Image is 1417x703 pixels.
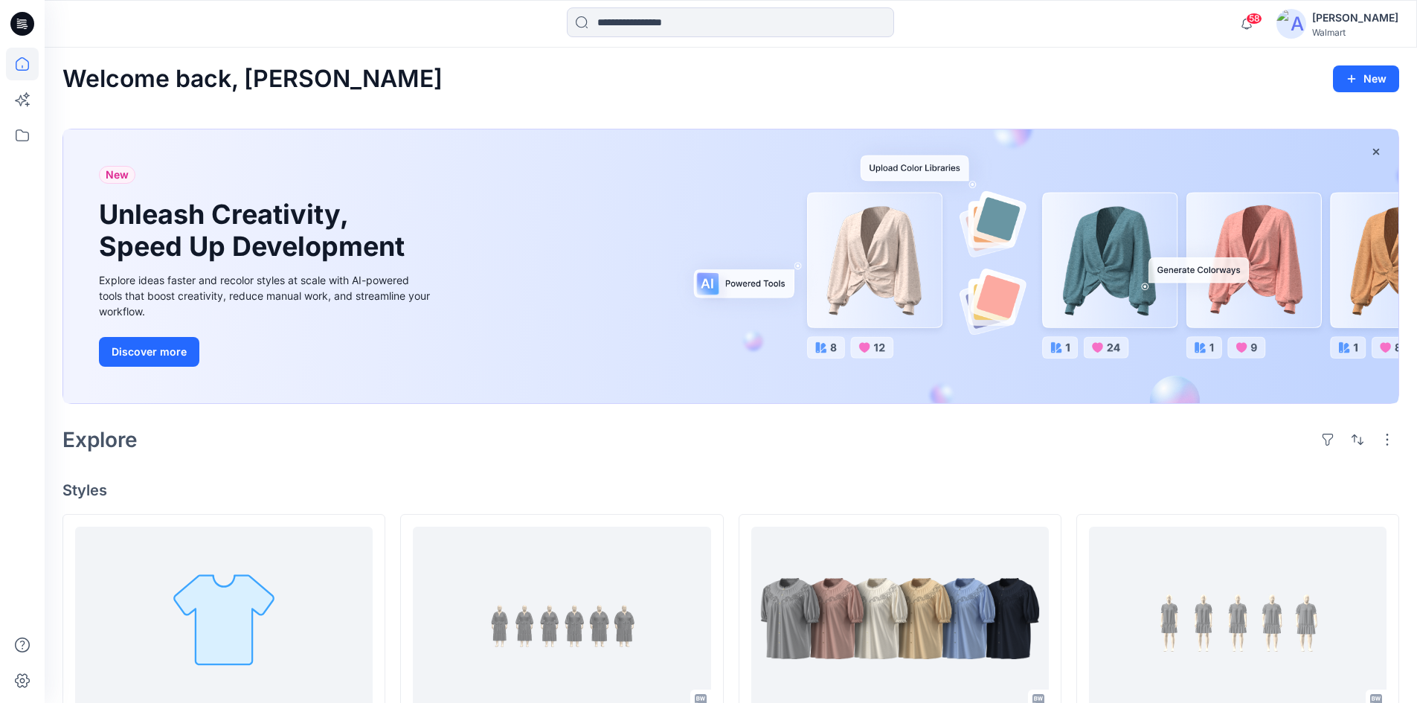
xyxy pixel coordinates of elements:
[106,166,129,184] span: New
[62,428,138,452] h2: Explore
[1312,9,1398,27] div: [PERSON_NAME]
[1276,9,1306,39] img: avatar
[1333,65,1399,92] button: New
[99,199,411,263] h1: Unleash Creativity, Speed Up Development
[99,337,199,367] button: Discover more
[1246,13,1262,25] span: 58
[62,65,443,93] h2: Welcome back, [PERSON_NAME]
[99,337,434,367] a: Discover more
[62,481,1399,499] h4: Styles
[1312,27,1398,38] div: Walmart
[99,272,434,319] div: Explore ideas faster and recolor styles at scale with AI-powered tools that boost creativity, red...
